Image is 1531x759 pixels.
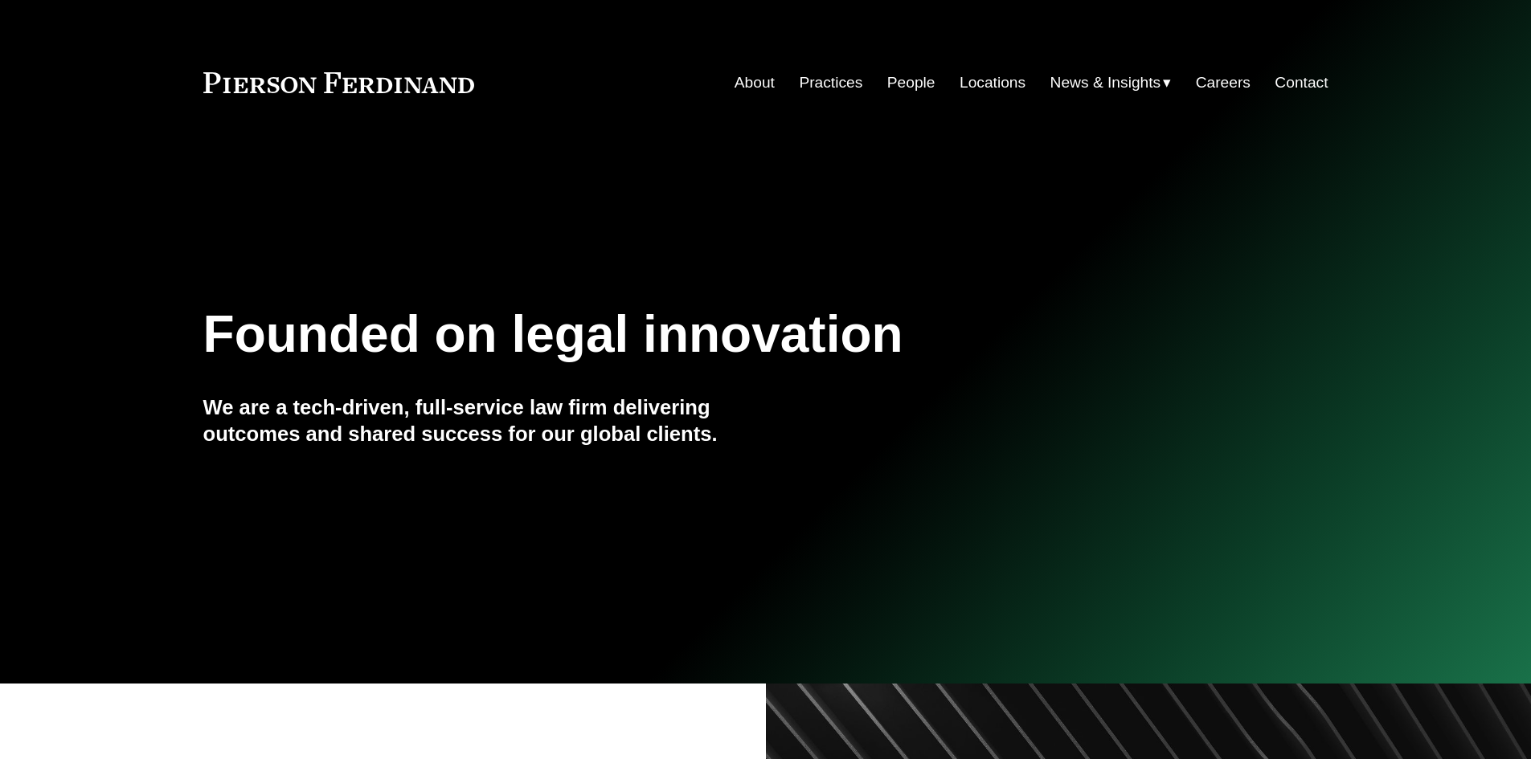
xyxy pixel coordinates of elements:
a: Contact [1275,67,1328,98]
h1: Founded on legal innovation [203,305,1141,364]
a: folder dropdown [1050,67,1172,98]
a: About [735,67,775,98]
h4: We are a tech-driven, full-service law firm delivering outcomes and shared success for our global... [203,394,766,447]
span: News & Insights [1050,69,1161,97]
a: Locations [960,67,1025,98]
a: People [887,67,935,98]
a: Practices [799,67,862,98]
a: Careers [1196,67,1251,98]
